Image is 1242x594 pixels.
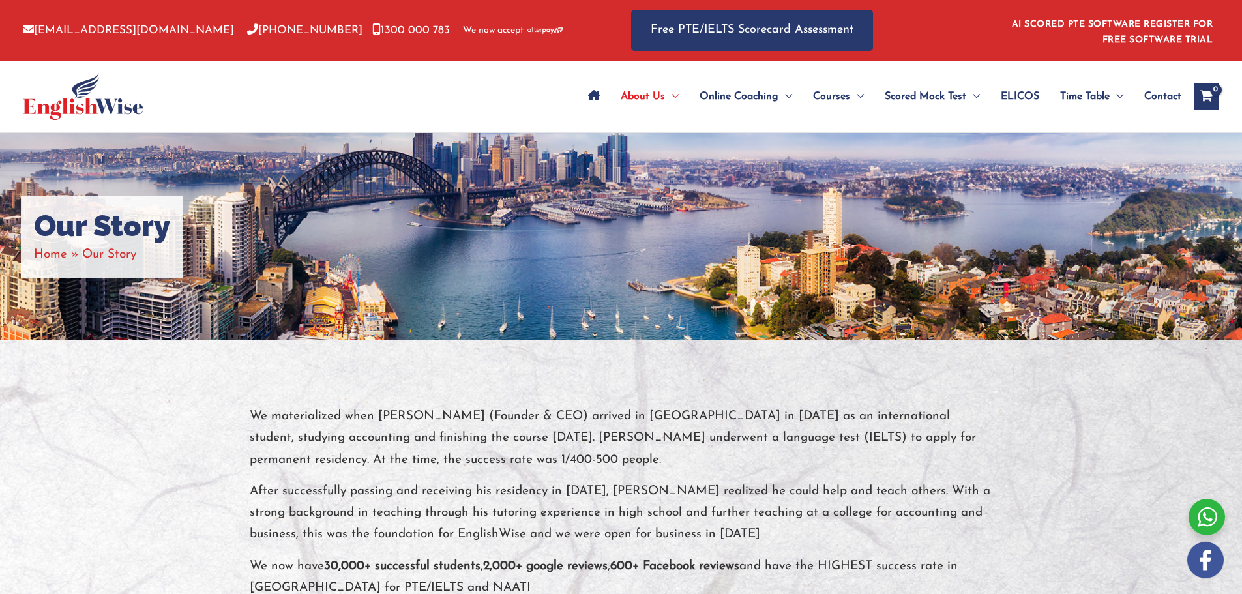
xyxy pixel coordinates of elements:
[885,74,966,119] span: Scored Mock Test
[689,74,803,119] a: Online CoachingMenu Toggle
[1134,74,1181,119] a: Contact
[610,560,739,572] strong: 600+ Facebook reviews
[1050,74,1134,119] a: Time TableMenu Toggle
[621,74,665,119] span: About Us
[813,74,850,119] span: Courses
[665,74,679,119] span: Menu Toggle
[82,248,136,261] span: Our Story
[324,560,481,572] strong: 30,000+ successful students
[1012,20,1213,45] a: AI SCORED PTE SOFTWARE REGISTER FOR FREE SOFTWARE TRIAL
[1001,74,1039,119] span: ELICOS
[1110,74,1123,119] span: Menu Toggle
[700,74,778,119] span: Online Coaching
[778,74,792,119] span: Menu Toggle
[247,25,362,36] a: [PHONE_NUMBER]
[527,27,563,34] img: Afterpay-Logo
[34,209,170,244] h1: Our Story
[966,74,980,119] span: Menu Toggle
[1194,83,1219,110] a: View Shopping Cart, empty
[34,244,170,265] nav: Breadcrumbs
[850,74,864,119] span: Menu Toggle
[631,10,873,51] a: Free PTE/IELTS Scorecard Assessment
[1187,542,1224,578] img: white-facebook.png
[1004,9,1219,52] aside: Header Widget 1
[372,25,450,36] a: 1300 000 783
[990,74,1050,119] a: ELICOS
[578,74,1181,119] nav: Site Navigation: Main Menu
[1060,74,1110,119] span: Time Table
[23,73,143,120] img: cropped-ew-logo
[874,74,990,119] a: Scored Mock TestMenu Toggle
[610,74,689,119] a: About UsMenu Toggle
[23,25,234,36] a: [EMAIL_ADDRESS][DOMAIN_NAME]
[34,248,67,261] a: Home
[463,24,524,37] span: We now accept
[250,481,993,546] p: After successfully passing and receiving his residency in [DATE], [PERSON_NAME] realized he could...
[483,560,608,572] strong: 2,000+ google reviews
[250,406,993,471] p: We materialized when [PERSON_NAME] (Founder & CEO) arrived in [GEOGRAPHIC_DATA] in [DATE] as an i...
[803,74,874,119] a: CoursesMenu Toggle
[1144,74,1181,119] span: Contact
